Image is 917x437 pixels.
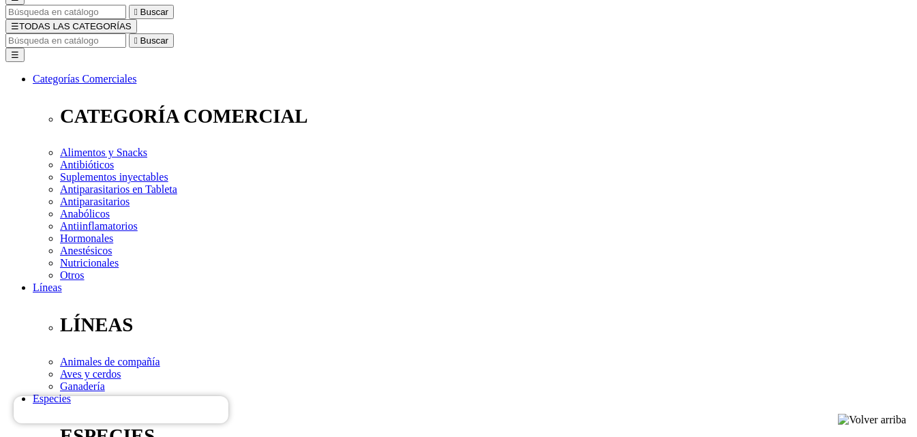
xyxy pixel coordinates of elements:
img: Volver arriba [838,414,906,426]
a: Suplementos inyectables [60,171,168,183]
a: Animales de compañía [60,356,160,367]
p: LÍNEAS [60,314,912,336]
i:  [134,7,138,17]
input: Buscar [5,33,126,48]
iframe: Brevo live chat [14,396,228,423]
span: Buscar [140,35,168,46]
a: Anabólicos [60,208,110,220]
button: ☰ [5,48,25,62]
a: Antiparasitarios en Tableta [60,183,177,195]
i:  [134,35,138,46]
a: Antibióticos [60,159,114,170]
span: ☰ [11,21,19,31]
button:  Buscar [129,5,174,19]
a: Líneas [33,282,62,293]
span: Buscar [140,7,168,17]
a: Ganadería [60,380,105,392]
a: Anestésicos [60,245,112,256]
a: Antiinflamatorios [60,220,138,232]
a: Alimentos y Snacks [60,147,147,158]
a: Categorías Comerciales [33,73,136,85]
a: Nutricionales [60,257,119,269]
button:  Buscar [129,33,174,48]
input: Buscar [5,5,126,19]
a: Especies [33,393,71,404]
a: Hormonales [60,232,113,244]
a: Antiparasitarios [60,196,130,207]
p: CATEGORÍA COMERCIAL [60,105,912,127]
button: ☰TODAS LAS CATEGORÍAS [5,19,137,33]
a: Otros [60,269,85,281]
a: Aves y cerdos [60,368,121,380]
